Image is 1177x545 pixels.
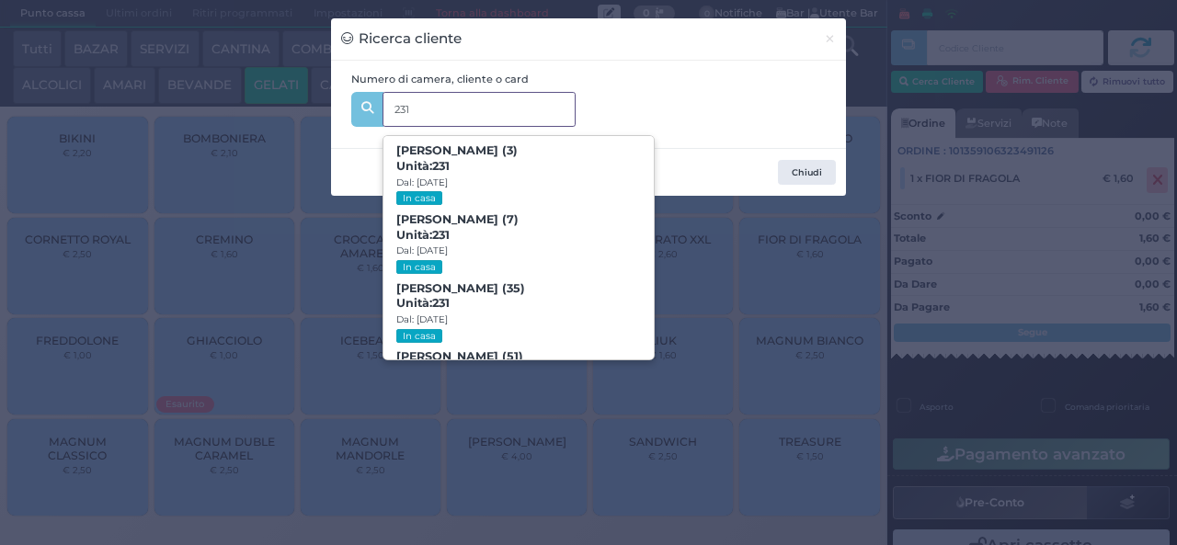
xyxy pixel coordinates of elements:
b: [PERSON_NAME] (35) [396,281,525,311]
strong: 231 [432,228,450,242]
input: Es. 'Mario Rossi', '220' o '108123234234' [383,92,576,127]
span: Unità: [396,296,450,312]
button: Chiudi [814,18,846,60]
span: × [824,28,836,49]
small: In casa [396,260,441,274]
h3: Ricerca cliente [341,28,462,50]
b: [PERSON_NAME] (7) [396,212,519,242]
strong: 231 [432,159,450,173]
small: In casa [396,329,441,343]
small: Dal: [DATE] [396,244,448,256]
label: Numero di camera, cliente o card [351,72,529,87]
small: Dal: [DATE] [396,176,448,188]
span: Unità: [396,228,450,244]
small: Dal: [DATE] [396,313,448,325]
strong: 231 [432,296,450,310]
b: [PERSON_NAME] (51) [396,349,523,379]
button: Chiudi [778,160,836,186]
small: In casa [396,191,441,205]
b: [PERSON_NAME] (3) [396,143,518,173]
span: Unità: [396,159,450,175]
